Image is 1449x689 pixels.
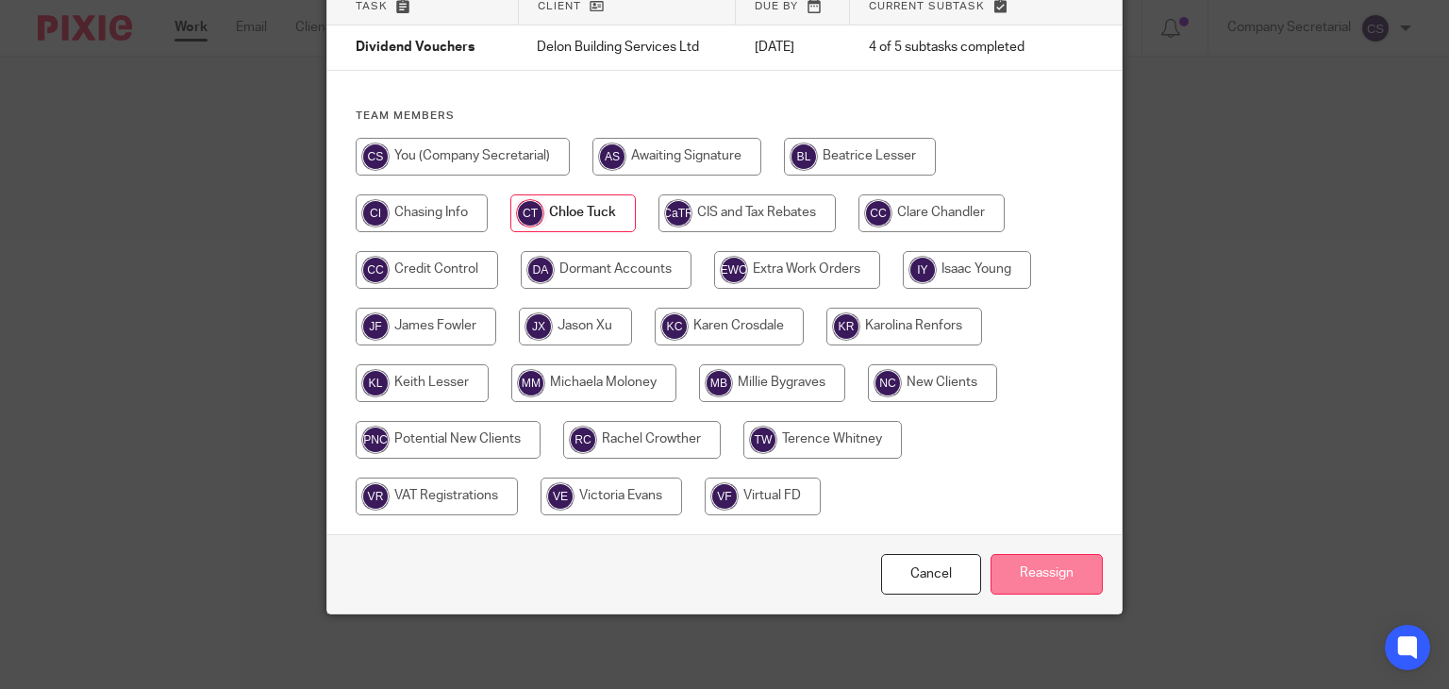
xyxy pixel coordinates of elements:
[755,38,831,57] p: [DATE]
[538,1,581,11] span: Client
[850,25,1060,71] td: 4 of 5 subtasks completed
[356,109,1094,124] h4: Team members
[356,42,475,55] span: Dividend Vouchers
[881,554,981,595] a: Close this dialog window
[991,554,1103,595] input: Reassign
[356,1,388,11] span: Task
[755,1,798,11] span: Due by
[869,1,985,11] span: Current subtask
[537,38,717,57] p: Delon Building Services Ltd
